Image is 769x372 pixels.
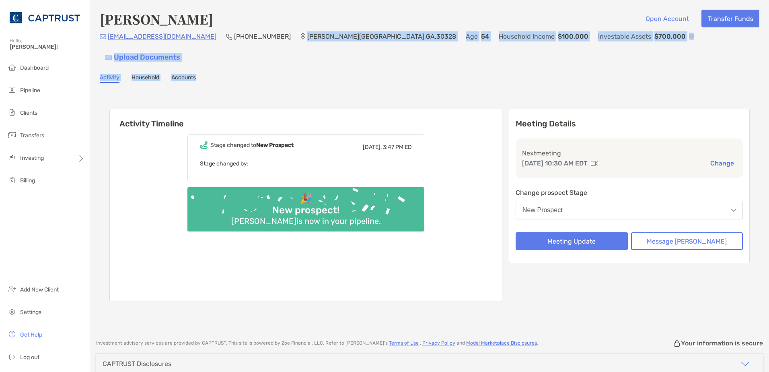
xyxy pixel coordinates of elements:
img: billing icon [7,175,17,185]
span: Add New Client [20,286,59,293]
img: button icon [105,55,112,60]
p: Your information is secure [681,339,763,347]
img: clients icon [7,107,17,117]
h4: [PERSON_NAME] [100,10,213,28]
span: Transfers [20,132,44,139]
a: Accounts [171,74,196,83]
span: Log out [20,354,39,361]
button: Change [708,159,736,167]
span: Billing [20,177,35,184]
img: transfers icon [7,130,17,140]
p: Investment advisory services are provided by CAPTRUST . This site is powered by Zoe Financial, LL... [96,340,538,346]
img: dashboard icon [7,62,17,72]
a: Activity [100,74,119,83]
img: Info Icon [689,34,694,39]
img: pipeline icon [7,85,17,95]
img: get-help icon [7,329,17,339]
div: New prospect! [269,205,343,216]
p: Investable Assets [598,31,651,41]
b: New Prospect [256,142,294,149]
p: Age [466,31,478,41]
img: settings icon [7,307,17,316]
img: communication type [591,160,598,167]
a: Model Marketplace Disclosures [466,340,537,346]
a: Household [132,74,159,83]
a: Upload Documents [100,49,185,66]
p: Meeting Details [516,119,743,129]
button: Open Account [639,10,695,27]
p: Change prospect Stage [516,188,743,198]
p: $100,000 [558,31,588,41]
span: Clients [20,110,37,116]
img: Location Icon [300,33,306,40]
p: [DATE] 10:30 AM EDT [522,158,588,168]
button: Message [PERSON_NAME] [631,232,743,250]
div: Stage changed to [210,142,294,149]
span: Get Help [20,331,42,338]
img: Confetti [187,187,424,225]
div: New Prospect [522,207,563,214]
button: New Prospect [516,201,743,219]
img: investing icon [7,153,17,162]
h6: Activity Timeline [110,109,502,128]
img: CAPTRUST Logo [10,3,80,32]
a: Privacy Policy [422,340,455,346]
p: [EMAIL_ADDRESS][DOMAIN_NAME] [108,31,216,41]
img: Email Icon [100,34,106,39]
button: Transfer Funds [701,10,759,27]
span: Dashboard [20,64,49,71]
span: 3:47 PM ED [383,144,412,151]
p: 54 [481,31,489,41]
p: $700,000 [654,31,686,41]
div: [PERSON_NAME] is now in your pipeline. [228,216,384,226]
span: Settings [20,309,41,316]
img: icon arrow [740,359,750,369]
button: Meeting Update [516,232,628,250]
span: Pipeline [20,87,40,94]
p: Stage changed by: [200,159,412,169]
p: Household Income [499,31,555,41]
a: Terms of Use [389,340,419,346]
p: Next meeting [522,148,736,158]
img: Event icon [200,141,208,149]
p: [PERSON_NAME][GEOGRAPHIC_DATA] , GA , 30328 [307,31,456,41]
span: [DATE], [363,144,382,151]
img: Phone Icon [226,33,232,40]
img: Open dropdown arrow [731,209,736,212]
div: 🎉 [297,193,315,205]
img: logout icon [7,352,17,362]
img: add_new_client icon [7,284,17,294]
div: CAPTRUST Disclosures [103,360,171,368]
p: [PHONE_NUMBER] [234,31,291,41]
span: [PERSON_NAME]! [10,43,85,50]
span: Investing [20,155,44,161]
